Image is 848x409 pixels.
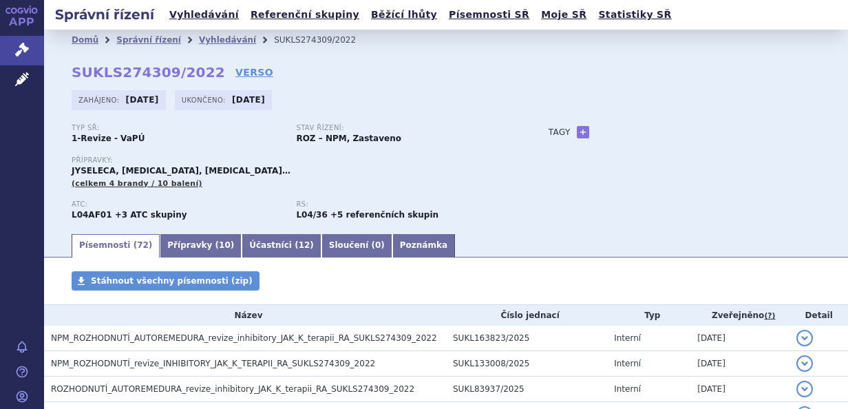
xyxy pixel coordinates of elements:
[165,6,243,24] a: Vyhledávání
[51,384,414,394] span: ROZHODNUTÍ_AUTOREMEDURA_revize_inhibitory_JAK_K_terapii_RA_SUKLS274309_2022
[690,305,789,326] th: Zveřejněno
[789,305,848,326] th: Detail
[91,276,253,286] span: Stáhnout všechny písemnosti (zip)
[392,234,455,258] a: Poznámka
[690,326,789,351] td: [DATE]
[219,240,231,250] span: 10
[51,333,437,343] span: NPM_ROZHODNUTÍ_AUTOREMEDURA_revize_inhibitory_JAK_K_terapii_RA_SUKLS274309_2022
[614,333,641,343] span: Interní
[446,351,607,377] td: SUKL133008/2025
[182,94,229,105] span: Ukončeno:
[274,30,374,50] li: SUKLS274309/2022
[246,6,363,24] a: Referenční skupiny
[242,234,321,258] a: Účastníci (12)
[577,126,589,138] a: +
[690,351,789,377] td: [DATE]
[115,210,187,220] strong: +3 ATC skupiny
[44,305,446,326] th: Název
[116,35,181,45] a: Správní řízení
[446,377,607,402] td: SUKL83937/2025
[78,94,122,105] span: Zahájeno:
[321,234,392,258] a: Sloučení (0)
[549,124,571,140] h3: Tagy
[72,124,282,132] p: Typ SŘ:
[296,134,401,143] strong: ROZ – NPM, Zastaveno
[137,240,149,250] span: 72
[796,355,813,372] button: detail
[72,156,521,165] p: Přípravky:
[537,6,591,24] a: Moje SŘ
[232,95,265,105] strong: [DATE]
[72,179,202,188] span: (celkem 4 brandy / 10 balení)
[126,95,159,105] strong: [DATE]
[330,210,438,220] strong: +5 referenčních skupin
[199,35,256,45] a: Vyhledávání
[296,124,507,132] p: Stav řízení:
[375,240,381,250] span: 0
[72,166,290,176] span: JYSELECA, [MEDICAL_DATA], [MEDICAL_DATA]…
[72,210,112,220] strong: TOFACITINIB
[764,311,775,321] abbr: (?)
[614,384,641,394] span: Interní
[796,381,813,397] button: detail
[296,200,507,209] p: RS:
[607,305,690,326] th: Typ
[72,200,282,209] p: ATC:
[72,64,225,81] strong: SUKLS274309/2022
[614,359,641,368] span: Interní
[367,6,441,24] a: Běžící lhůty
[72,271,259,291] a: Stáhnout všechny písemnosti (zip)
[72,134,145,143] strong: 1-Revize - VaPÚ
[796,330,813,346] button: detail
[445,6,533,24] a: Písemnosti SŘ
[446,305,607,326] th: Číslo jednací
[72,234,160,258] a: Písemnosti (72)
[72,35,98,45] a: Domů
[690,377,789,402] td: [DATE]
[51,359,375,368] span: NPM_ROZHODNUTÍ_revize_INHIBITORY_JAK_K_TERAPII_RA_SUKLS274309_2022
[296,210,327,220] strong: tofacitinib
[160,234,242,258] a: Přípravky (10)
[446,326,607,351] td: SUKL163823/2025
[44,5,165,24] h2: Správní řízení
[299,240,310,250] span: 12
[594,6,675,24] a: Statistiky SŘ
[235,65,273,79] a: VERSO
